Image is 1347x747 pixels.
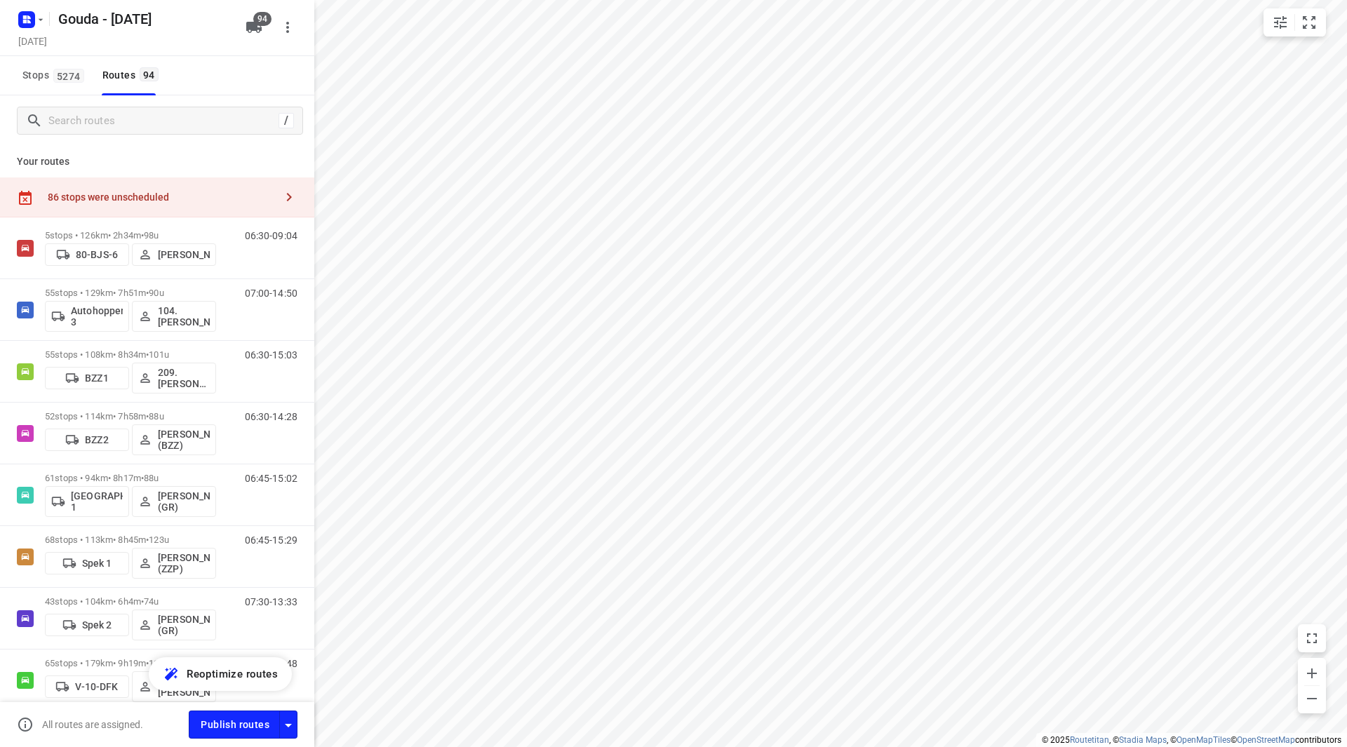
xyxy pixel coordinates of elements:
[132,424,216,455] button: [PERSON_NAME] (BZZ)
[144,596,159,607] span: 74u
[1042,735,1341,745] li: © 2025 , © , © © contributors
[158,249,210,260] p: [PERSON_NAME]
[102,67,163,84] div: Routes
[245,349,297,361] p: 06:30-15:03
[245,288,297,299] p: 07:00-14:50
[53,69,84,83] span: 5274
[158,614,210,636] p: [PERSON_NAME] (GR)
[85,372,109,384] p: BZZ1
[48,191,275,203] div: 86 stops were unscheduled
[245,534,297,546] p: 06:45-15:29
[149,534,169,545] span: 123u
[240,13,268,41] button: 94
[141,230,144,241] span: •
[1264,8,1326,36] div: small contained button group
[141,596,144,607] span: •
[45,349,216,360] p: 55 stops • 108km • 8h34m
[201,716,269,734] span: Publish routes
[274,13,302,41] button: More
[149,411,163,422] span: 88u
[158,305,210,328] p: 104.[PERSON_NAME]
[82,558,112,569] p: Spek 1
[132,671,216,702] button: 20.[PERSON_NAME]
[45,473,216,483] p: 61 stops • 94km • 8h17m
[280,715,297,733] div: Driver app settings
[42,719,143,730] p: All routes are assigned.
[45,552,129,574] button: Spek 1
[279,113,294,128] div: /
[1295,8,1323,36] button: Fit zoom
[158,490,210,513] p: [PERSON_NAME] (GR)
[53,8,234,30] h5: Rename
[1177,735,1231,745] a: OpenMapTiles
[45,486,129,517] button: [GEOGRAPHIC_DATA] 1
[146,658,149,668] span: •
[245,473,297,484] p: 06:45-15:02
[75,681,118,692] p: V-10-DFK
[144,473,159,483] span: 88u
[149,349,169,360] span: 101u
[45,596,216,607] p: 43 stops • 104km • 6h4m
[48,110,279,132] input: Search routes
[245,596,297,607] p: 07:30-13:33
[76,249,118,260] p: 80-BJS-6
[132,363,216,393] button: 209.[PERSON_NAME] (BZZ)
[45,675,129,698] button: V-10-DFK
[146,288,149,298] span: •
[45,243,129,266] button: 80-BJS-6
[132,301,216,332] button: 104.[PERSON_NAME]
[158,552,210,574] p: [PERSON_NAME] (ZZP)
[149,657,292,691] button: Reoptimize routes
[17,154,297,169] p: Your routes
[45,301,129,332] button: Autohopper 3
[140,67,159,81] span: 94
[45,367,129,389] button: BZZ1
[253,12,272,26] span: 94
[45,429,129,451] button: BZZ2
[1070,735,1109,745] a: Routetitan
[13,33,53,49] h5: Project date
[132,548,216,579] button: [PERSON_NAME] (ZZP)
[1237,735,1295,745] a: OpenStreetMap
[45,614,129,636] button: Spek 2
[45,230,216,241] p: 5 stops • 126km • 2h34m
[45,288,216,298] p: 55 stops • 129km • 7h51m
[144,230,159,241] span: 98u
[132,610,216,640] button: [PERSON_NAME] (GR)
[1266,8,1294,36] button: Map settings
[132,243,216,266] button: [PERSON_NAME]
[45,658,216,668] p: 65 stops • 179km • 9h19m
[146,349,149,360] span: •
[158,429,210,451] p: [PERSON_NAME] (BZZ)
[132,486,216,517] button: [PERSON_NAME] (GR)
[71,490,123,513] p: [GEOGRAPHIC_DATA] 1
[245,230,297,241] p: 06:30-09:04
[146,534,149,545] span: •
[149,288,163,298] span: 90u
[85,434,109,445] p: BZZ2
[146,411,149,422] span: •
[158,367,210,389] p: 209.[PERSON_NAME] (BZZ)
[45,534,216,545] p: 68 stops • 113km • 8h45m
[82,619,112,631] p: Spek 2
[1119,735,1167,745] a: Stadia Maps
[71,305,123,328] p: Autohopper 3
[189,711,280,738] button: Publish routes
[22,67,88,84] span: Stops
[45,411,216,422] p: 52 stops • 114km • 7h58m
[149,658,169,668] span: 119u
[187,665,278,683] span: Reoptimize routes
[141,473,144,483] span: •
[245,411,297,422] p: 06:30-14:28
